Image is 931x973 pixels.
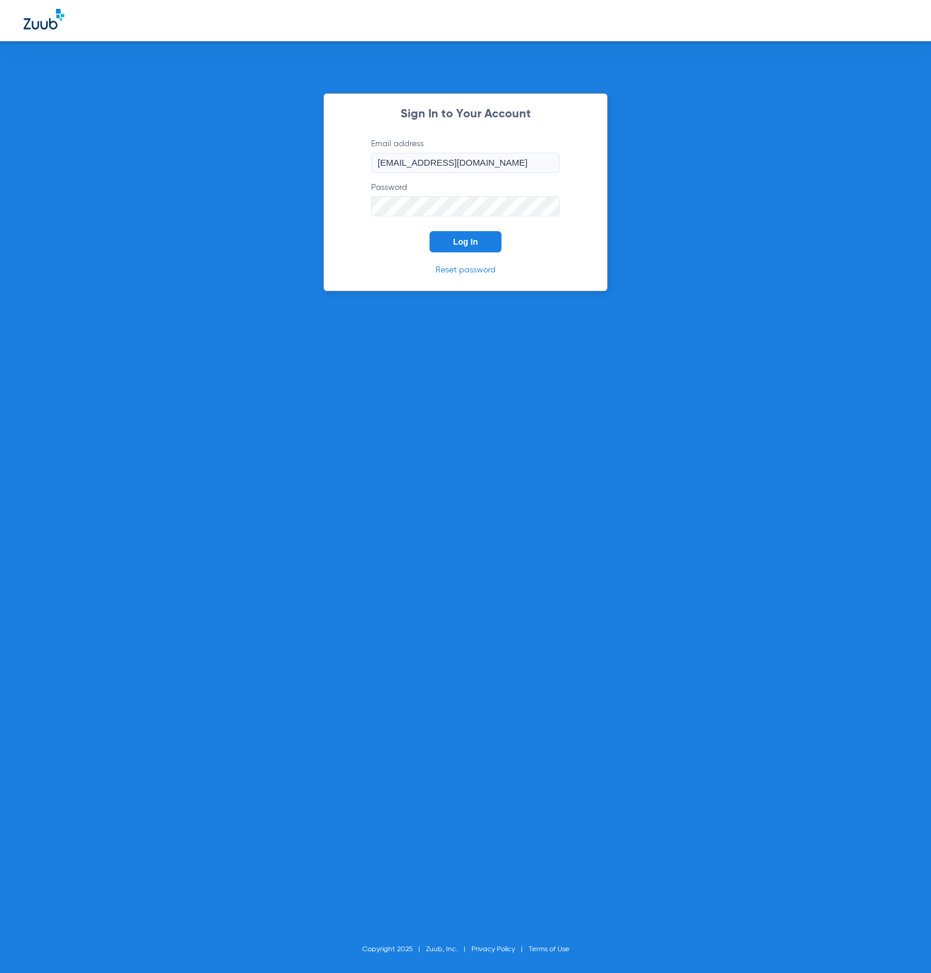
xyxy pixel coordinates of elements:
h2: Sign In to Your Account [353,109,578,120]
span: Log In [453,237,478,246]
button: Log In [430,231,501,252]
a: Terms of Use [529,946,569,953]
label: Email address [371,138,560,173]
input: Email address [371,153,560,173]
a: Reset password [435,266,496,274]
a: Privacy Policy [471,946,515,953]
label: Password [371,182,560,216]
img: Zuub Logo [24,9,64,29]
input: Password [371,196,560,216]
li: Copyright 2025 [362,944,426,955]
li: Zuub, Inc. [426,944,471,955]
